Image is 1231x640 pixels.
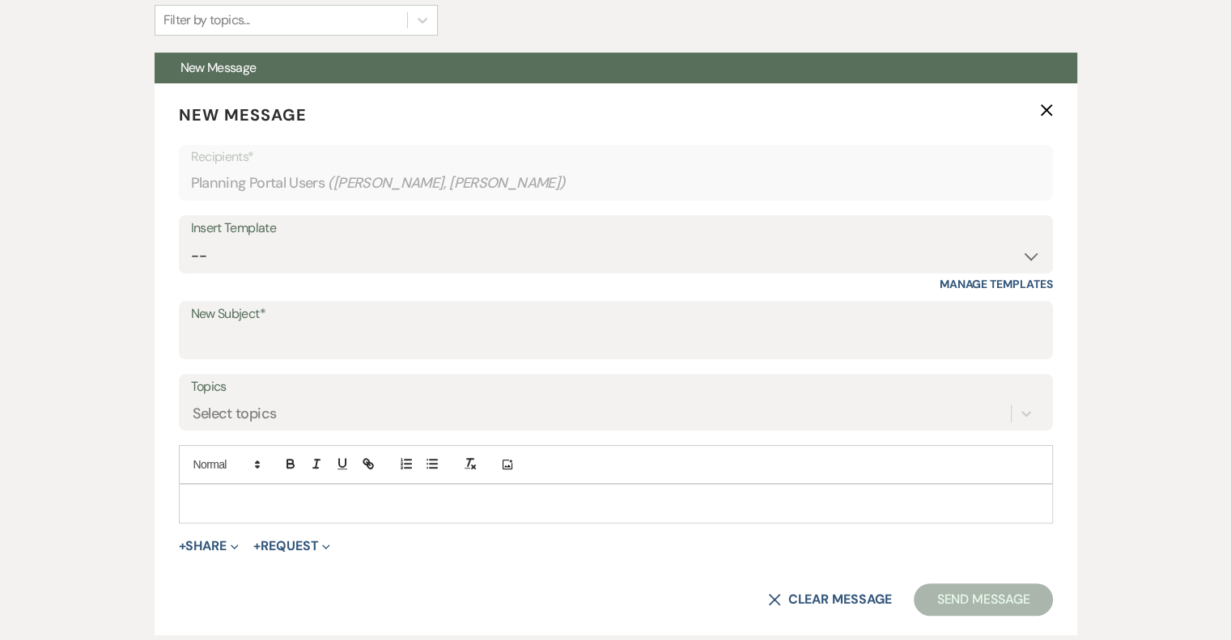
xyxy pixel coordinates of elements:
a: Manage Templates [940,277,1053,291]
label: Topics [191,375,1041,399]
button: Request [253,540,330,553]
div: Planning Portal Users [191,167,1041,199]
span: + [179,540,186,553]
button: Clear message [768,593,891,606]
button: Share [179,540,240,553]
div: Select topics [193,403,277,425]
span: New Message [179,104,307,125]
span: New Message [180,59,257,76]
p: Recipients* [191,146,1041,167]
div: Filter by topics... [163,11,250,30]
button: Send Message [914,583,1052,616]
span: ( [PERSON_NAME], [PERSON_NAME] ) [328,172,566,194]
span: + [253,540,261,553]
div: Insert Template [191,217,1041,240]
label: New Subject* [191,303,1041,326]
